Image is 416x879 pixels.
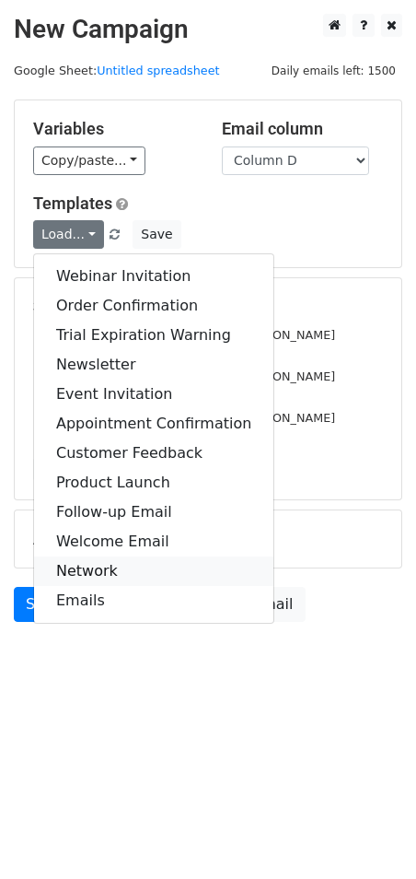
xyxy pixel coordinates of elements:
[34,468,273,498] a: Product Launch
[34,321,273,350] a: Trial Expiration Warning
[33,220,104,249] a: Load...
[14,587,75,622] a: Send
[34,527,273,557] a: Welcome Email
[14,14,402,45] h2: New Campaign
[34,439,273,468] a: Customer Feedback
[34,409,273,439] a: Appointment Confirmation
[34,498,273,527] a: Follow-up Email
[222,119,383,139] h5: Email column
[34,262,273,291] a: Webinar Invitation
[265,64,402,77] a: Daily emails left: 1500
[34,586,273,615] a: Emails
[34,557,273,586] a: Network
[34,291,273,321] a: Order Confirmation
[97,64,219,77] a: Untitled spreadsheet
[34,380,273,409] a: Event Invitation
[324,791,416,879] iframe: Chat Widget
[33,119,194,139] h5: Variables
[14,64,220,77] small: Google Sheet:
[265,61,402,81] span: Daily emails left: 1500
[33,193,112,213] a: Templates
[34,350,273,380] a: Newsletter
[133,220,180,249] button: Save
[33,146,145,175] a: Copy/paste...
